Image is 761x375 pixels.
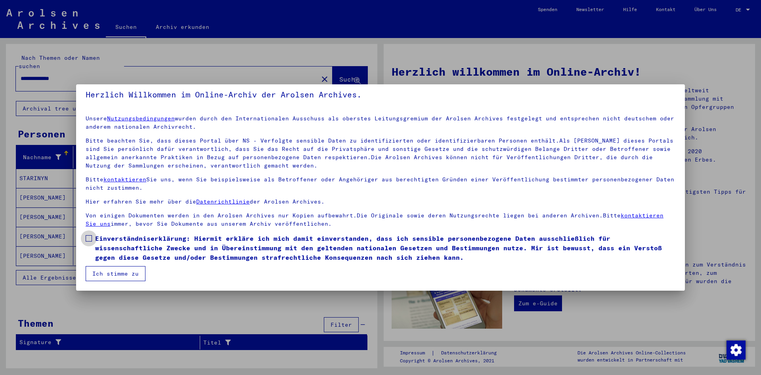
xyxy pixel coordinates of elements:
[196,198,250,205] a: Datenrichtlinie
[86,175,675,192] p: Bitte Sie uns, wenn Sie beispielsweise als Betroffener oder Angehöriger aus berechtigten Gründen ...
[103,176,146,183] a: kontaktieren
[107,115,175,122] a: Nutzungsbedingungen
[95,234,675,262] span: Einverständniserklärung: Hiermit erkläre ich mich damit einverstanden, dass ich sensible personen...
[86,88,675,101] h5: Herzlich Willkommen im Online-Archiv der Arolsen Archives.
[727,341,746,360] img: Zustimmung ändern
[86,211,675,228] p: Von einigen Dokumenten werden in den Arolsen Archives nur Kopien aufbewahrt.Die Originale sowie d...
[86,266,145,281] button: Ich stimme zu
[86,114,675,131] p: Unsere wurden durch den Internationalen Ausschuss als oberstes Leitungsgremium der Arolsen Archiv...
[86,137,675,170] p: Bitte beachten Sie, dass dieses Portal über NS - Verfolgte sensible Daten zu identifizierten oder...
[86,198,675,206] p: Hier erfahren Sie mehr über die der Arolsen Archives.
